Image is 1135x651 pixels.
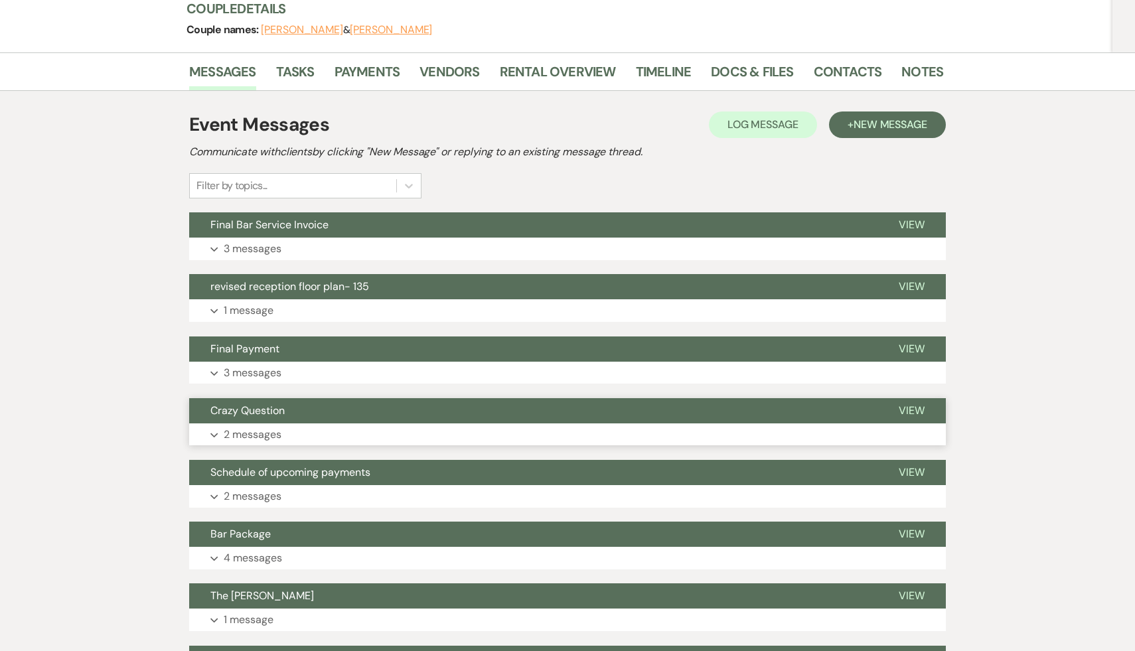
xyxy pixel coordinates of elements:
button: View [877,460,946,485]
span: View [899,218,925,232]
h2: Communicate with clients by clicking "New Message" or replying to an existing message thread. [189,144,946,160]
button: Final Bar Service Invoice [189,212,877,238]
a: Tasks [276,61,315,90]
p: 4 messages [224,549,282,567]
p: 3 messages [224,364,281,382]
button: Bar Package [189,522,877,547]
p: 3 messages [224,240,281,257]
span: The [PERSON_NAME] [210,589,314,603]
button: Crazy Question [189,398,877,423]
div: Filter by topics... [196,178,267,194]
button: The [PERSON_NAME] [189,583,877,609]
span: Final Payment [210,342,279,356]
button: [PERSON_NAME] [350,25,432,35]
button: [PERSON_NAME] [261,25,343,35]
button: Final Payment [189,336,877,362]
span: View [899,342,925,356]
span: View [899,527,925,541]
span: View [899,279,925,293]
button: 2 messages [189,423,946,446]
button: revised reception floor plan- 135 [189,274,877,299]
a: Timeline [636,61,692,90]
button: +New Message [829,111,946,138]
a: Contacts [814,61,882,90]
span: View [899,589,925,603]
span: Crazy Question [210,403,285,417]
button: 4 messages [189,547,946,569]
button: 3 messages [189,238,946,260]
span: Final Bar Service Invoice [210,218,329,232]
span: Log Message [727,117,798,131]
p: 1 message [224,611,273,628]
a: Messages [189,61,256,90]
span: Couple names: [187,23,261,36]
button: View [877,522,946,547]
span: View [899,403,925,417]
button: View [877,274,946,299]
button: View [877,336,946,362]
span: revised reception floor plan- 135 [210,279,369,293]
a: Vendors [419,61,479,90]
span: & [261,23,432,36]
a: Notes [901,61,943,90]
span: Bar Package [210,527,271,541]
span: Schedule of upcoming payments [210,465,370,479]
button: 1 message [189,609,946,631]
button: 3 messages [189,362,946,384]
a: Docs & Files [711,61,793,90]
a: Payments [335,61,400,90]
button: View [877,212,946,238]
button: Schedule of upcoming payments [189,460,877,485]
button: View [877,398,946,423]
span: View [899,465,925,479]
button: View [877,583,946,609]
button: 2 messages [189,485,946,508]
button: Log Message [709,111,817,138]
a: Rental Overview [500,61,616,90]
button: 1 message [189,299,946,322]
h1: Event Messages [189,111,329,139]
p: 1 message [224,302,273,319]
span: New Message [854,117,927,131]
p: 2 messages [224,426,281,443]
p: 2 messages [224,488,281,505]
